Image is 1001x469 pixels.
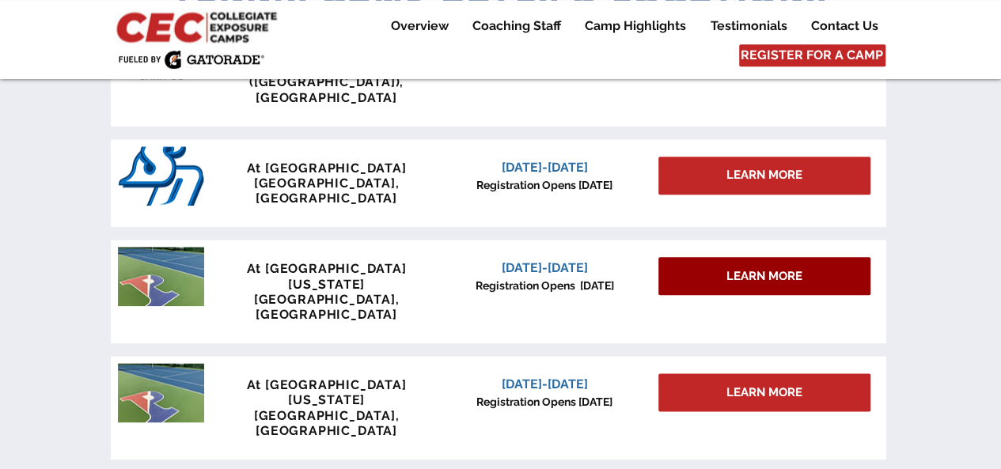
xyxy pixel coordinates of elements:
span: [DATE]-[DATE] [502,160,588,175]
span: At [GEOGRAPHIC_DATA][US_STATE] [247,261,407,291]
span: Registration Opens [DATE] [476,395,612,408]
p: Coaching Staff [464,17,569,36]
div: LEARN MORE [658,157,870,195]
img: Fueled by Gatorade.png [118,50,264,69]
img: San_Diego_Toreros_logo.png [118,146,204,206]
p: Testimonials [703,17,795,36]
span: Registration Opens [DATE] [476,279,614,292]
p: Overview [383,17,457,36]
span: LEARN MORE [726,167,802,183]
a: LEARN MORE [658,373,870,411]
a: Camp Highlights [573,17,698,36]
span: At [GEOGRAPHIC_DATA] [247,161,407,176]
img: penn tennis courts with logo.jpeg [118,247,204,306]
span: [DATE]-[DATE] [502,376,588,391]
span: [GEOGRAPHIC_DATA], [GEOGRAPHIC_DATA] [254,292,399,322]
span: [PERSON_NAME] ([GEOGRAPHIC_DATA]), [GEOGRAPHIC_DATA] [249,59,404,104]
span: At [GEOGRAPHIC_DATA][US_STATE] [247,377,407,407]
p: Camp Highlights [577,17,694,36]
img: penn tennis courts with logo.jpeg [118,363,204,422]
span: [DATE]-[DATE] [502,260,588,275]
span: [GEOGRAPHIC_DATA], [GEOGRAPHIC_DATA] [254,176,399,206]
span: LEARN MORE [726,384,802,401]
span: LEARN MORE [726,268,802,285]
a: LEARN MORE [658,257,870,295]
a: Overview [379,17,460,36]
nav: Site [366,17,889,36]
a: REGISTER FOR A CAMP [739,44,885,66]
p: Contact Us [803,17,886,36]
span: Registration Opens [DATE] [476,179,612,191]
a: Coaching Staff [461,17,572,36]
span: [GEOGRAPHIC_DATA], [GEOGRAPHIC_DATA] [254,408,399,438]
span: REGISTER FOR A CAMP [741,47,883,64]
a: Contact Us [799,17,889,36]
a: Testimonials [699,17,798,36]
img: CEC Logo Primary_edited.jpg [113,8,284,44]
